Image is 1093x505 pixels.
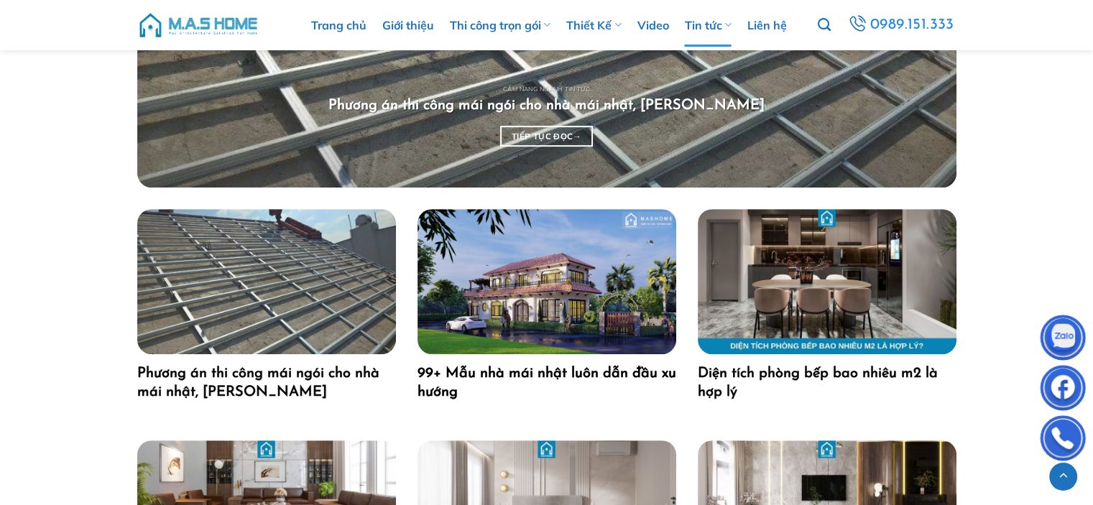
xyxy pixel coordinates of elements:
[311,4,366,47] a: Trang chủ
[260,85,834,93] p: Cẩm nang ngành Tin tức
[418,364,676,402] a: 99+ Mẫu nhà mái nhật luôn dẫn đầu xu hướng
[846,12,956,38] a: 0989.151.333
[566,4,621,47] a: Thiết Kế
[698,209,956,354] img: Diện tích phòng bếp bao nhiêu m2 là hợp lý 175
[637,4,669,47] a: Video
[747,4,787,47] a: Liên hệ
[1041,318,1084,361] img: Zalo
[698,364,956,402] a: Diện tích phòng bếp bao nhiêu m2 là hợp lý
[418,209,676,354] img: 99+ Mẫu nhà mái nhật luôn dẫn đầu xu hướng 95
[500,126,593,147] a: Tiếp tục đọc→
[137,209,396,354] img: Phương án thi công mái ngói cho nhà mái nhật, mái thái 90
[817,10,830,40] a: Tìm kiếm
[1049,463,1077,491] a: Lên đầu trang
[1041,369,1084,412] img: Facebook
[382,4,434,47] a: Giới thiệu
[137,4,259,47] img: M.A.S HOME – Tổng Thầu Thiết Kế Và Xây Nhà Trọn Gói
[137,364,396,402] a: Phương án thi công mái ngói cho nhà mái nhật, [PERSON_NAME]
[685,4,732,47] a: Tin tức
[450,4,550,47] a: Thi công trọn gói
[870,13,954,37] span: 0989.151.333
[328,96,765,115] a: Phương án thi công mái ngói cho nhà mái nhật, [PERSON_NAME]
[1041,419,1084,462] img: Phone
[573,130,581,143] span: →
